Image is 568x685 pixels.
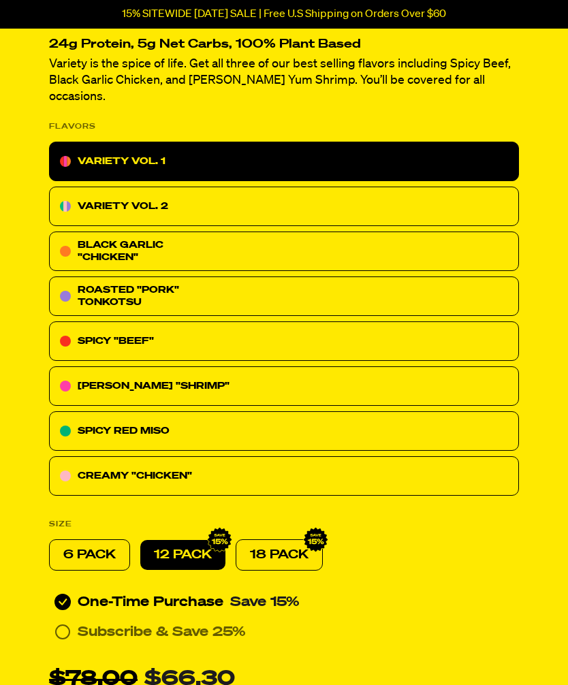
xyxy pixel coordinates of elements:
img: icon-black-garlic-chicken.svg [60,246,71,257]
img: 7abd0c97-spicy-beef.svg [60,336,71,347]
div: 6 PACK [49,540,130,571]
p: VARIETY VOL. 2 [78,199,168,215]
p: 6 PACK [63,547,116,564]
div: CREAMY "CHICKEN" [49,457,519,496]
div: VARIETY VOL. 2 [49,187,519,227]
p: FLAVORS [49,119,96,136]
div: 18 PACK [236,540,323,571]
div: BLACK GARLIC "CHICKEN" [49,232,519,272]
img: icon-variety-vol-1.svg [60,157,71,168]
img: fc2c7a02-spicy-red-miso.svg [60,426,71,437]
div: VARIETY VOL. 1 [49,142,519,182]
img: c10dfa8e-creamy-chicken.svg [60,471,71,482]
div: [PERSON_NAME] "SHRIMP" [49,367,519,407]
p: 18 PACK [250,547,309,564]
p: SPICY "BEEF" [78,334,154,350]
span: One-Time Purchase [78,594,223,611]
p: 24g Protein, 5g Net Carbs, 100% Plant Based [49,40,519,50]
div: SPICY RED MISO [49,412,519,451]
p: VARIETY VOL. 1 [78,154,165,170]
span: ROASTED "PORK" TONKOTSU [78,286,179,308]
p: SIZE [49,517,72,533]
span: BLACK GARLIC "CHICKEN" [78,241,163,263]
p: 15% SITEWIDE [DATE] SALE | Free U.S Shipping on Orders Over $60 [122,8,446,20]
img: 0be15cd5-tom-youm-shrimp.svg [60,381,71,392]
p: SPICY RED MISO [78,424,170,440]
p: [PERSON_NAME] "SHRIMP" [78,379,230,395]
span: Save 15% [230,596,300,609]
p: Subscribe & Save 25% [78,624,246,641]
img: 57ed4456-roasted-pork-tonkotsu.svg [60,291,71,302]
span: Variety is the spice of life. Get all three of our best selling flavors including Spicy Beef, Bla... [49,59,511,103]
p: CREAMY "CHICKEN" [78,468,192,485]
p: 12 PACK [154,547,212,564]
div: 12 PACK [140,541,225,571]
div: ROASTED "PORK" TONKOTSU [49,277,519,317]
div: SPICY "BEEF" [49,322,519,362]
img: icon-variety-vol2.svg [60,202,71,212]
